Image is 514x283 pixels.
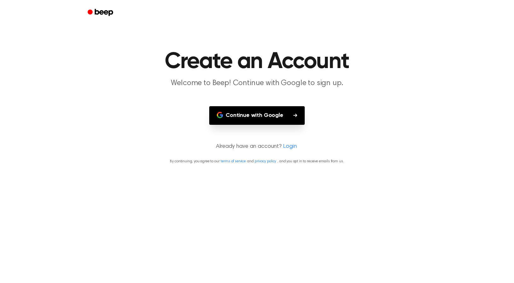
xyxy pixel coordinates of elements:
p: By continuing, you agree to our and , and you opt in to receive emails from us. [8,159,506,164]
a: terms of service [221,159,246,163]
p: Already have an account? [8,142,506,151]
a: Beep [83,7,119,19]
button: Continue with Google [209,106,305,125]
a: privacy policy [255,159,276,163]
a: Login [283,142,297,151]
h1: Create an Account [96,50,419,73]
p: Welcome to Beep! Continue with Google to sign up. [136,78,378,89]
